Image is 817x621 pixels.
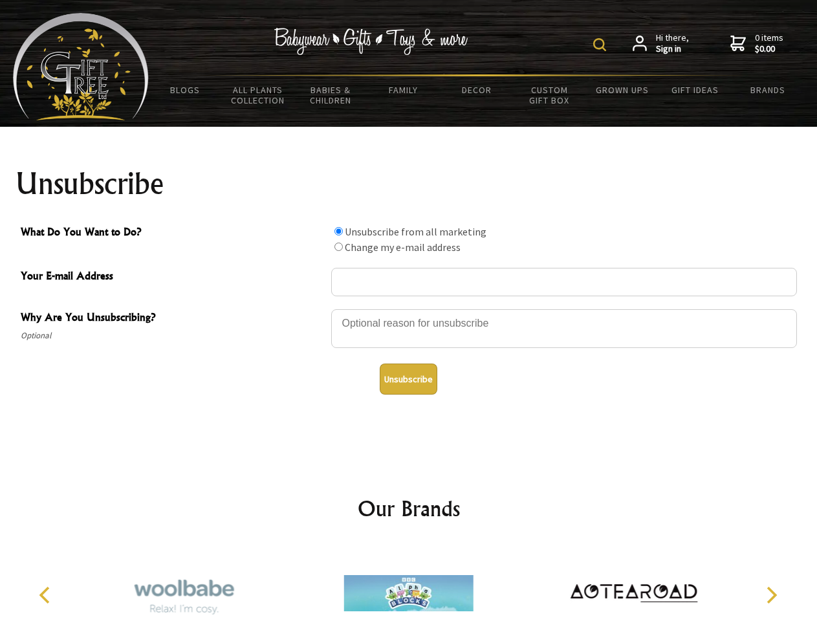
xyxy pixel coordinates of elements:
[656,32,689,55] span: Hi there,
[294,76,367,114] a: Babies & Children
[21,268,325,287] span: Your E-mail Address
[331,268,797,296] input: Your E-mail Address
[274,28,468,55] img: Babywear - Gifts - Toys & more
[26,493,792,524] h2: Our Brands
[21,309,325,328] span: Why Are You Unsubscribing?
[757,581,785,609] button: Next
[656,43,689,55] strong: Sign in
[659,76,732,103] a: Gift Ideas
[633,32,689,55] a: Hi there,Sign in
[380,364,437,395] button: Unsubscribe
[334,243,343,251] input: What Do You Want to Do?
[21,224,325,243] span: What Do You Want to Do?
[732,76,805,103] a: Brands
[593,38,606,51] img: product search
[13,13,149,120] img: Babyware - Gifts - Toys and more...
[331,309,797,348] textarea: Why Are You Unsubscribing?
[149,76,222,103] a: BLOGS
[16,168,802,199] h1: Unsubscribe
[32,581,61,609] button: Previous
[222,76,295,114] a: All Plants Collection
[513,76,586,114] a: Custom Gift Box
[755,32,783,55] span: 0 items
[755,43,783,55] strong: $0.00
[345,225,486,238] label: Unsubscribe from all marketing
[367,76,441,103] a: Family
[440,76,513,103] a: Decor
[334,227,343,235] input: What Do You Want to Do?
[345,241,461,254] label: Change my e-mail address
[585,76,659,103] a: Grown Ups
[730,32,783,55] a: 0 items$0.00
[21,328,325,343] span: Optional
